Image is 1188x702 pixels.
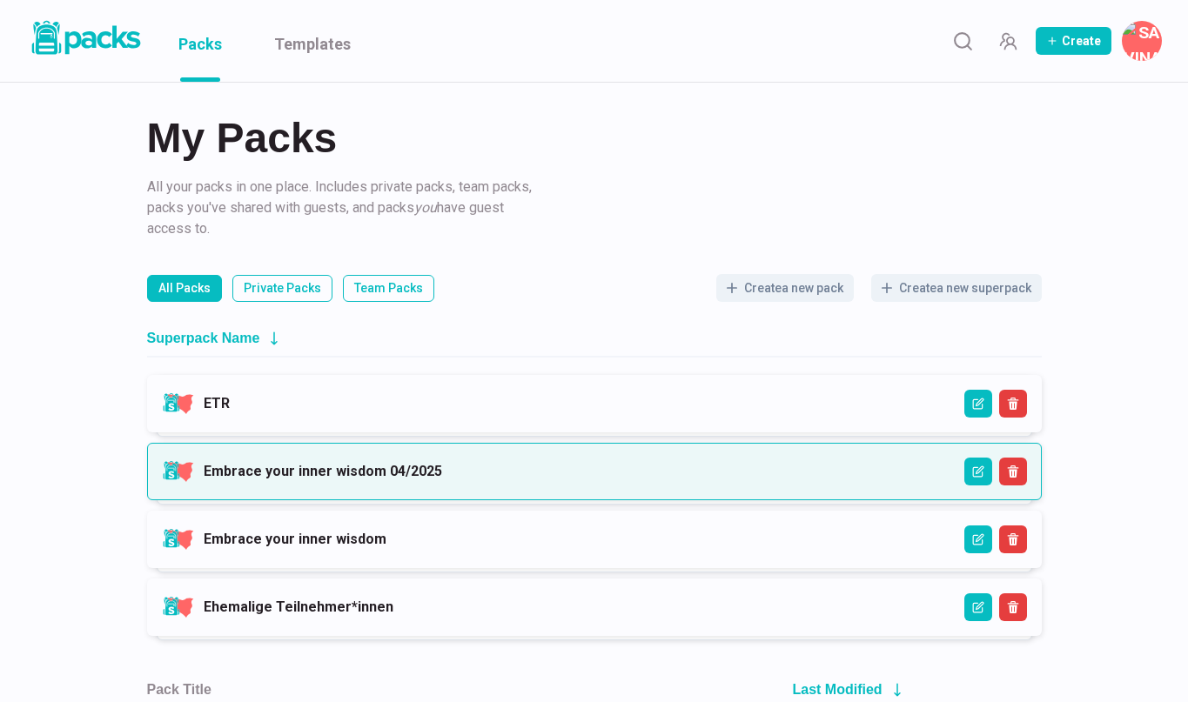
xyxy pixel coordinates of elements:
[26,17,144,64] a: Packs logo
[716,274,854,302] button: Createa new pack
[964,458,992,485] button: Edit
[147,117,1042,159] h2: My Packs
[999,525,1027,553] button: Delete Superpack
[158,279,211,298] p: All Packs
[945,23,980,58] button: Search
[147,330,260,346] h2: Superpack Name
[1036,27,1111,55] button: Create Pack
[964,593,992,621] button: Edit
[354,279,423,298] p: Team Packs
[999,390,1027,418] button: Delete Superpack
[793,681,883,698] h2: Last Modified
[147,681,211,698] h2: Pack Title
[1122,21,1162,61] button: Savina Tilmann
[26,17,144,58] img: Packs logo
[244,279,321,298] p: Private Packs
[999,593,1027,621] button: Delete Superpack
[999,458,1027,485] button: Delete Superpack
[871,274,1042,302] button: Createa new superpack
[964,525,992,553] button: Edit
[414,199,437,216] i: you
[147,177,539,239] p: All your packs in one place. Includes private packs, team packs, packs you've shared with guests,...
[964,390,992,418] button: Edit
[990,23,1025,58] button: Manage Team Invites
